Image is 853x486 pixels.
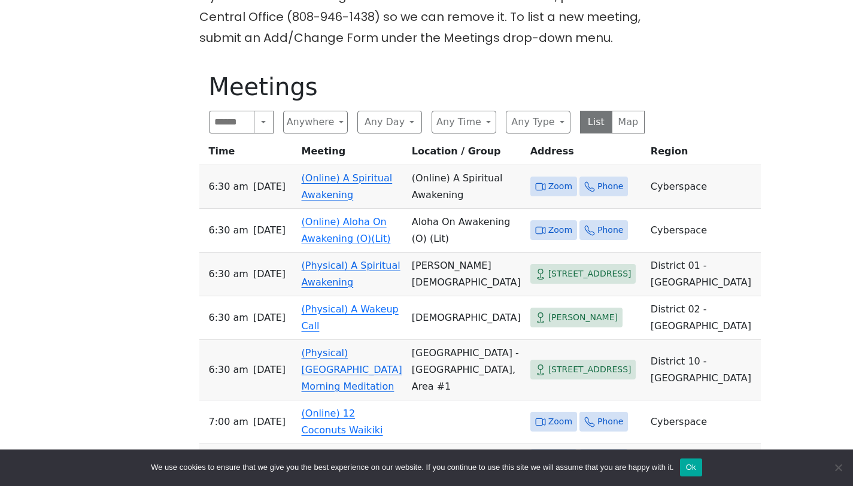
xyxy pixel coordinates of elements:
[548,362,632,377] span: [STREET_ADDRESS]
[253,266,286,283] span: [DATE]
[548,179,572,194] span: Zoom
[209,266,248,283] span: 6:30 AM
[209,72,645,101] h1: Meetings
[209,414,248,430] span: 7:00 AM
[526,143,646,165] th: Address
[209,178,248,195] span: 6:30 AM
[597,414,623,429] span: Phone
[597,223,623,238] span: Phone
[209,222,248,239] span: 6:30 AM
[199,143,297,165] th: Time
[407,165,526,209] td: (Online) A Spiritual Awakening
[209,111,255,133] input: Search
[302,172,393,201] a: (Online) A Spiritual Awakening
[646,209,761,253] td: Cyberspace
[580,111,613,133] button: List
[151,461,673,473] span: We use cookies to ensure that we give you the best experience on our website. If you continue to ...
[612,111,645,133] button: Map
[283,111,348,133] button: Anywhere
[407,209,526,253] td: Aloha On Awakening (O) (Lit)
[302,408,383,436] a: (Online) 12 Coconuts Waikiki
[646,340,761,400] td: District 10 - [GEOGRAPHIC_DATA]
[253,178,286,195] span: [DATE]
[646,296,761,340] td: District 02 - [GEOGRAPHIC_DATA]
[302,216,391,244] a: (Online) Aloha On Awakening (O)(Lit)
[253,309,286,326] span: [DATE]
[302,260,400,288] a: (Physical) A Spiritual Awakening
[548,223,572,238] span: Zoom
[646,400,761,444] td: Cyberspace
[597,179,623,194] span: Phone
[254,111,273,133] button: Search
[253,362,286,378] span: [DATE]
[646,165,761,209] td: Cyberspace
[297,143,407,165] th: Meeting
[253,414,286,430] span: [DATE]
[548,414,572,429] span: Zoom
[253,222,286,239] span: [DATE]
[407,143,526,165] th: Location / Group
[506,111,570,133] button: Any Type
[209,362,248,378] span: 6:30 AM
[646,253,761,296] td: District 01 - [GEOGRAPHIC_DATA]
[680,458,702,476] button: Ok
[407,444,526,474] td: (Online) TYG Online
[432,111,496,133] button: Any Time
[832,461,844,473] span: No
[407,253,526,296] td: [PERSON_NAME][DEMOGRAPHIC_DATA]
[209,309,248,326] span: 6:30 AM
[407,340,526,400] td: [GEOGRAPHIC_DATA] - [GEOGRAPHIC_DATA], Area #1
[548,310,618,325] span: [PERSON_NAME]
[646,143,761,165] th: Region
[646,444,761,474] td: Cyberspace
[357,111,422,133] button: Any Day
[302,303,399,332] a: (Physical) A Wakeup Call
[407,296,526,340] td: [DEMOGRAPHIC_DATA]
[302,347,402,392] a: (Physical) [GEOGRAPHIC_DATA] Morning Meditation
[548,266,632,281] span: [STREET_ADDRESS]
